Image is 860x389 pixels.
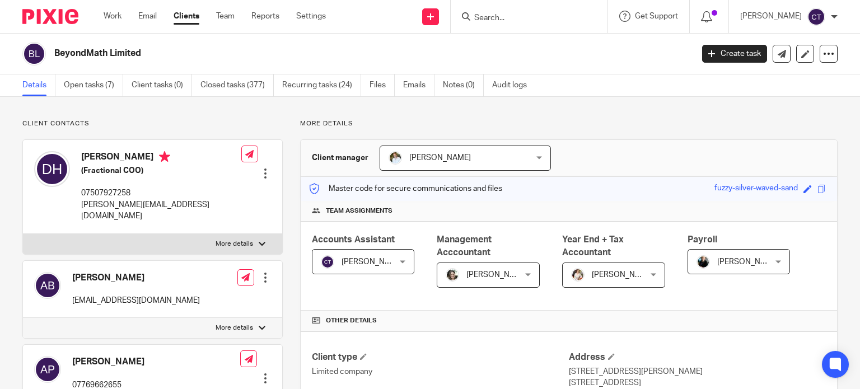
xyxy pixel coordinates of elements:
[342,258,403,266] span: [PERSON_NAME]
[688,235,717,244] span: Payroll
[370,74,395,96] a: Files
[22,9,78,24] img: Pixie
[389,151,402,165] img: sarah-royle.jpg
[174,11,199,22] a: Clients
[81,165,241,176] h5: (Fractional COO)
[216,11,235,22] a: Team
[569,377,826,388] p: [STREET_ADDRESS]
[216,240,253,249] p: More details
[326,207,392,215] span: Team assignments
[592,271,653,279] span: [PERSON_NAME]
[571,268,585,282] img: Kayleigh%20Henson.jpeg
[132,74,192,96] a: Client tasks (0)
[216,324,253,332] p: More details
[34,151,70,187] img: svg%3E
[635,12,678,20] span: Get Support
[34,356,61,383] img: svg%3E
[807,8,825,26] img: svg%3E
[326,316,377,325] span: Other details
[104,11,121,22] a: Work
[697,255,710,269] img: nicky-partington.jpg
[569,351,826,363] h4: Address
[300,119,838,128] p: More details
[702,45,767,63] a: Create task
[717,258,779,266] span: [PERSON_NAME]
[22,42,46,65] img: svg%3E
[443,74,484,96] a: Notes (0)
[81,199,241,222] p: [PERSON_NAME][EMAIL_ADDRESS][DOMAIN_NAME]
[562,235,624,257] span: Year End + Tax Accountant
[251,11,279,22] a: Reports
[569,366,826,377] p: [STREET_ADDRESS][PERSON_NAME]
[64,74,123,96] a: Open tasks (7)
[714,182,798,195] div: fuzzy-silver-waved-sand
[740,11,802,22] p: [PERSON_NAME]
[159,151,170,162] i: Primary
[437,235,492,257] span: Management Acccountant
[312,152,368,163] h3: Client manager
[321,255,334,269] img: svg%3E
[466,271,528,279] span: [PERSON_NAME]
[312,351,569,363] h4: Client type
[72,272,200,284] h4: [PERSON_NAME]
[72,295,200,306] p: [EMAIL_ADDRESS][DOMAIN_NAME]
[492,74,535,96] a: Audit logs
[72,356,240,368] h4: [PERSON_NAME]
[81,188,241,199] p: 07507927258
[34,272,61,299] img: svg%3E
[22,119,283,128] p: Client contacts
[200,74,274,96] a: Closed tasks (377)
[409,154,471,162] span: [PERSON_NAME]
[296,11,326,22] a: Settings
[312,235,395,244] span: Accounts Assistant
[81,151,241,165] h4: [PERSON_NAME]
[54,48,559,59] h2: BeyondMath Limited
[309,183,502,194] p: Master code for secure communications and files
[403,74,434,96] a: Emails
[312,366,569,377] p: Limited company
[22,74,55,96] a: Details
[473,13,574,24] input: Search
[446,268,459,282] img: barbara-raine-.jpg
[138,11,157,22] a: Email
[282,74,361,96] a: Recurring tasks (24)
